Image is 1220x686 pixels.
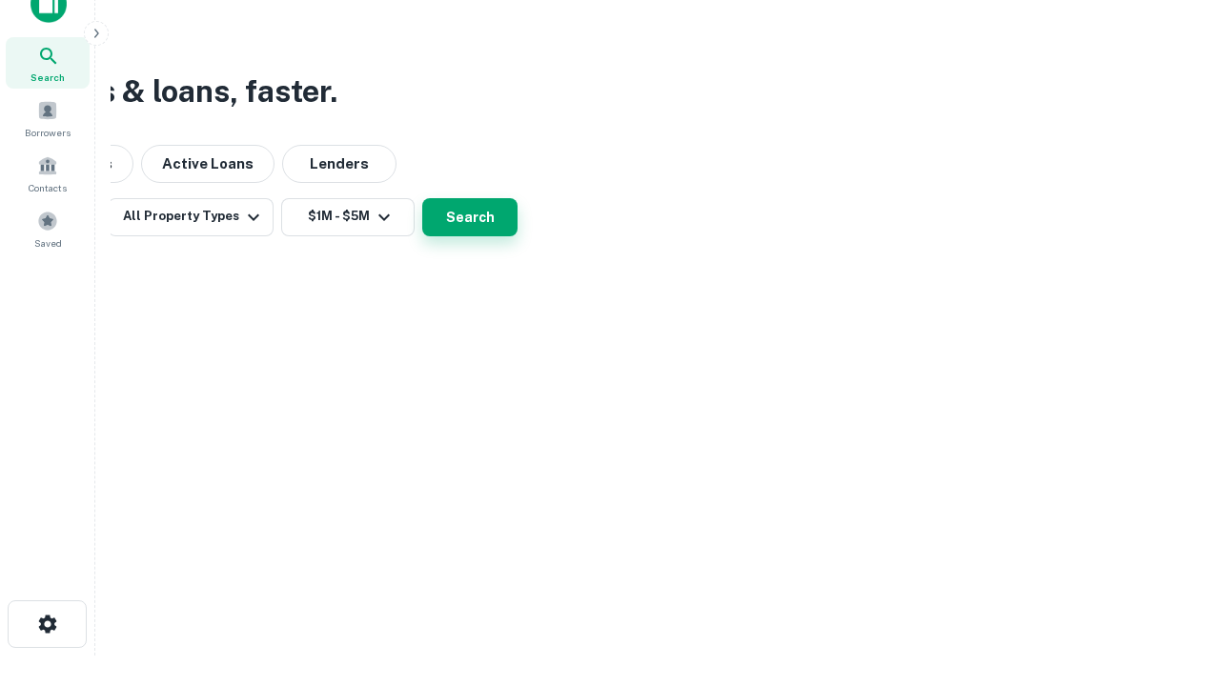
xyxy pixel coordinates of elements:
[1125,534,1220,625] iframe: Chat Widget
[422,198,518,236] button: Search
[141,145,274,183] button: Active Loans
[6,203,90,254] a: Saved
[6,148,90,199] a: Contacts
[281,198,415,236] button: $1M - $5M
[30,70,65,85] span: Search
[108,198,274,236] button: All Property Types
[6,92,90,144] a: Borrowers
[6,37,90,89] a: Search
[34,235,62,251] span: Saved
[282,145,396,183] button: Lenders
[25,125,71,140] span: Borrowers
[29,180,67,195] span: Contacts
